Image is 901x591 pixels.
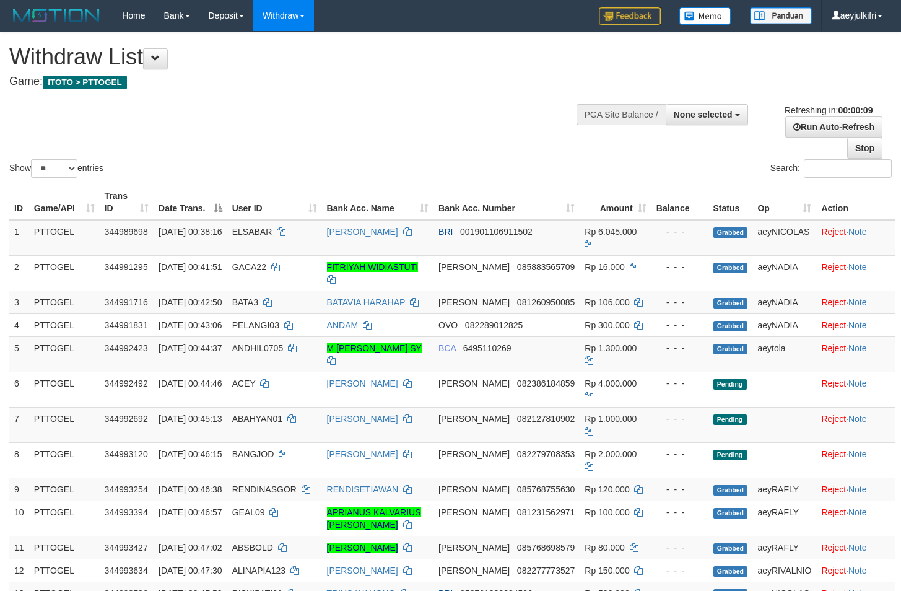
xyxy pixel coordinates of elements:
span: Copy 081260950085 to clipboard [517,297,575,307]
span: 344993634 [105,566,148,576]
span: [PERSON_NAME] [438,262,510,272]
span: [DATE] 00:45:13 [159,414,222,424]
div: - - - [656,377,703,390]
span: 344991831 [105,320,148,330]
span: ELSABAR [232,227,272,237]
a: Note [848,449,867,459]
div: - - - [656,261,703,273]
button: None selected [666,104,748,125]
td: · [816,291,895,313]
img: Feedback.jpg [599,7,661,25]
span: [PERSON_NAME] [438,507,510,517]
td: aeyRAFLY [752,501,816,536]
span: Copy 082289012825 to clipboard [465,320,523,330]
td: 2 [9,255,29,291]
td: · [816,220,895,256]
input: Search: [804,159,892,178]
span: Grabbed [713,344,748,354]
span: Copy 082279708353 to clipboard [517,449,575,459]
td: 7 [9,407,29,442]
span: Rp 2.000.000 [585,449,637,459]
td: · [816,442,895,478]
th: User ID: activate to sort column ascending [227,185,322,220]
span: Pending [713,450,747,460]
h4: Game: [9,76,588,88]
a: Note [848,297,867,307]
span: [PERSON_NAME] [438,543,510,553]
td: PTTOGEL [29,501,100,536]
a: M [PERSON_NAME] SY [327,343,422,353]
td: · [816,536,895,559]
td: PTTOGEL [29,291,100,313]
div: - - - [656,225,703,238]
span: [DATE] 00:43:06 [159,320,222,330]
span: [DATE] 00:44:46 [159,379,222,388]
div: - - - [656,413,703,425]
span: Rp 6.045.000 [585,227,637,237]
span: BATA3 [232,297,258,307]
a: Stop [847,138,882,159]
div: - - - [656,564,703,577]
span: [DATE] 00:46:38 [159,484,222,494]
a: FITRIYAH WIDIASTUTI [327,262,419,272]
label: Show entries [9,159,103,178]
a: Note [848,484,867,494]
th: Bank Acc. Name: activate to sort column ascending [322,185,433,220]
span: PELANGI03 [232,320,279,330]
span: 344993120 [105,449,148,459]
a: [PERSON_NAME] [327,414,398,424]
h1: Withdraw List [9,45,588,69]
span: GEAL09 [232,507,265,517]
span: [DATE] 00:42:50 [159,297,222,307]
td: PTTOGEL [29,372,100,407]
th: Op: activate to sort column ascending [752,185,816,220]
div: - - - [656,483,703,496]
span: 344992692 [105,414,148,424]
a: Note [848,262,867,272]
span: Grabbed [713,543,748,554]
td: PTTOGEL [29,536,100,559]
div: PGA Site Balance / [577,104,666,125]
span: [DATE] 00:44:37 [159,343,222,353]
a: RENDISETIAWAN [327,484,399,494]
span: Rp 80.000 [585,543,625,553]
span: [PERSON_NAME] [438,297,510,307]
span: Copy 081231562971 to clipboard [517,507,575,517]
a: Reject [821,379,846,388]
td: aeyNADIA [752,255,816,291]
span: Refreshing in: [785,105,873,115]
span: 344993394 [105,507,148,517]
td: aeyRIVALNIO [752,559,816,582]
img: MOTION_logo.png [9,6,103,25]
span: Rp 1.300.000 [585,343,637,353]
th: Status [708,185,753,220]
th: Trans ID: activate to sort column ascending [100,185,154,220]
span: Copy 082277773527 to clipboard [517,566,575,576]
span: Grabbed [713,508,748,519]
span: Copy 082386184859 to clipboard [517,379,575,388]
a: ANDAM [327,320,359,330]
td: · [816,255,895,291]
span: 344992423 [105,343,148,353]
span: BRI [438,227,453,237]
span: 344989698 [105,227,148,237]
span: [DATE] 00:47:02 [159,543,222,553]
span: OVO [438,320,458,330]
a: [PERSON_NAME] [327,379,398,388]
span: ALINAPIA123 [232,566,285,576]
span: Grabbed [713,298,748,309]
span: GACA22 [232,262,266,272]
span: Grabbed [713,566,748,577]
a: [PERSON_NAME] [327,227,398,237]
span: Grabbed [713,227,748,238]
img: panduan.png [750,7,812,24]
select: Showentries [31,159,77,178]
div: - - - [656,319,703,331]
span: Rp 1.000.000 [585,414,637,424]
span: [DATE] 00:38:16 [159,227,222,237]
span: [DATE] 00:46:57 [159,507,222,517]
a: Note [848,227,867,237]
td: PTTOGEL [29,442,100,478]
a: [PERSON_NAME] [327,543,398,553]
div: - - - [656,506,703,519]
